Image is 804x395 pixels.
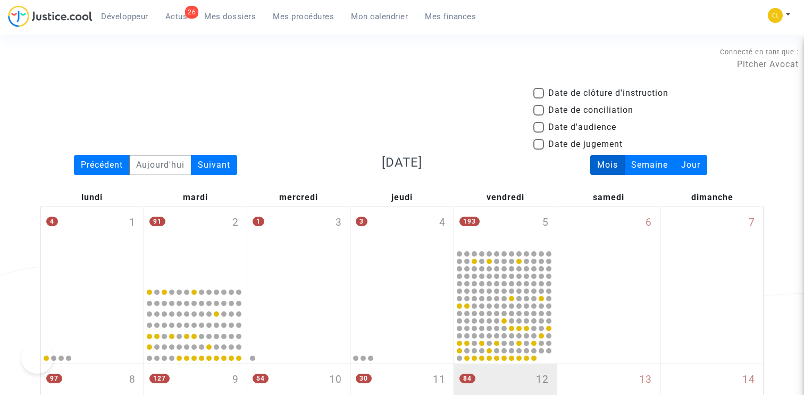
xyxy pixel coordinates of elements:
[454,188,557,207] div: vendredi
[196,9,264,24] a: Mes dossiers
[742,372,755,388] span: 14
[191,155,237,175] div: Suivant
[247,188,350,207] div: mercredi
[351,12,408,21] span: Mon calendrier
[129,155,191,175] div: Aujourd'hui
[232,215,239,231] span: 2
[93,9,157,24] a: Développeur
[660,188,764,207] div: dimanche
[144,188,247,207] div: mardi
[204,12,256,21] span: Mes dossiers
[342,9,416,24] a: Mon calendrier
[768,8,783,23] img: f0b917ab549025eb3af43f3c4438ad5d
[287,155,517,170] h3: [DATE]
[165,12,188,21] span: Actus
[459,217,480,226] span: 193
[548,121,616,134] span: Date d'audience
[8,5,93,27] img: jc-logo.svg
[144,207,247,284] div: mardi septembre 2, 91 events, click to expand
[557,188,660,207] div: samedi
[590,155,625,175] div: Mois
[329,372,342,388] span: 10
[46,374,62,383] span: 97
[350,188,454,207] div: jeudi
[425,12,476,21] span: Mes finances
[41,207,144,284] div: lundi septembre 1, 4 events, click to expand
[720,48,799,56] span: Connecté en tant que :
[624,155,675,175] div: Semaine
[253,217,264,226] span: 1
[264,9,342,24] a: Mes procédures
[157,9,196,24] a: 26Actus
[336,215,342,231] span: 3
[749,215,755,231] span: 7
[350,207,453,284] div: jeudi septembre 4, 3 events, click to expand
[536,372,549,388] span: 12
[639,372,652,388] span: 13
[253,374,269,383] span: 54
[101,12,148,21] span: Développeur
[74,155,130,175] div: Précédent
[129,215,136,231] span: 1
[149,374,170,383] span: 127
[557,207,660,364] div: samedi septembre 6
[40,188,144,207] div: lundi
[356,374,372,383] span: 30
[548,138,623,151] span: Date de jugement
[674,155,707,175] div: Jour
[548,87,668,100] span: Date de clôture d'instruction
[129,372,136,388] span: 8
[459,374,475,383] span: 84
[21,342,53,374] iframe: Help Scout Beacon - Open
[548,104,633,117] span: Date de conciliation
[273,12,334,21] span: Mes procédures
[247,207,350,284] div: mercredi septembre 3, One event, click to expand
[646,215,652,231] span: 6
[46,217,58,226] span: 4
[439,215,446,231] span: 4
[149,217,165,226] span: 91
[542,215,549,231] span: 5
[660,207,763,364] div: dimanche septembre 7
[185,6,198,19] div: 26
[416,9,484,24] a: Mes finances
[232,372,239,388] span: 9
[454,207,557,249] div: vendredi septembre 5, 193 events, click to expand
[433,372,446,388] span: 11
[356,217,367,226] span: 3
